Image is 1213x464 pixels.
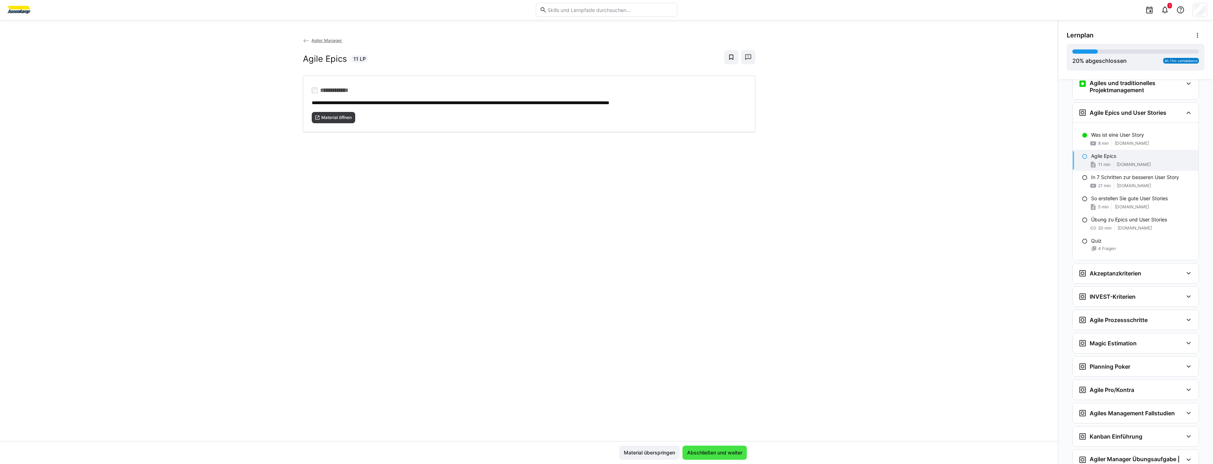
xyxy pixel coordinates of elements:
span: 21 min [1098,183,1111,189]
span: Abschließen und weiter [686,449,743,456]
p: So erstellen Sie gute User Stories [1091,195,1168,202]
span: [DOMAIN_NAME] [1118,225,1152,231]
span: Lernplan [1067,31,1094,39]
input: Skills und Lernpfade durchsuchen… [547,7,673,13]
span: 1 [1169,4,1171,8]
span: 8h 11m verbleibend [1165,59,1197,63]
span: 4 Fragen [1098,246,1116,251]
h3: Agiles und traditionelles Projektmanagement [1090,79,1183,94]
span: 11 min [1098,162,1111,167]
span: [DOMAIN_NAME] [1117,162,1151,167]
h3: Akzeptanzkriterien [1090,270,1141,277]
h3: Kanban Einführung [1090,433,1142,440]
a: Agiler Manager [303,38,342,43]
h3: Agile Pro/Kontra [1090,386,1134,393]
span: 20 min [1098,225,1112,231]
span: Material überspringen [623,449,676,456]
p: Übung zu Epics und User Stories [1091,216,1167,223]
span: 20 [1072,57,1079,64]
button: Abschließen und weiter [682,446,747,460]
h3: INVEST-Kriterien [1090,293,1136,300]
h3: Magic Estimation [1090,340,1137,347]
span: [DOMAIN_NAME] [1115,204,1149,210]
span: 5 min [1098,204,1109,210]
span: [DOMAIN_NAME] [1117,183,1151,189]
span: 8 min [1098,141,1109,146]
span: [DOMAIN_NAME] [1115,141,1149,146]
p: Quiz [1091,237,1102,244]
button: Material überspringen [619,446,680,460]
h2: Agile Epics [303,54,347,64]
span: 11 LP [353,55,366,63]
h3: Agile Epics und User Stories [1090,109,1166,116]
p: Agile Epics [1091,153,1116,160]
h3: Agile Prozessschritte [1090,316,1148,323]
span: Material öffnen [321,115,352,120]
p: In 7 Schritten zur besseren User Story [1091,174,1179,181]
button: Material öffnen [312,112,356,123]
h3: Agiles Management Fallstudien [1090,410,1175,417]
div: % abgeschlossen [1072,56,1127,65]
h3: Planning Poker [1090,363,1130,370]
span: Agiler Manager [311,38,342,43]
p: Was ist eine User Story [1091,131,1144,138]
